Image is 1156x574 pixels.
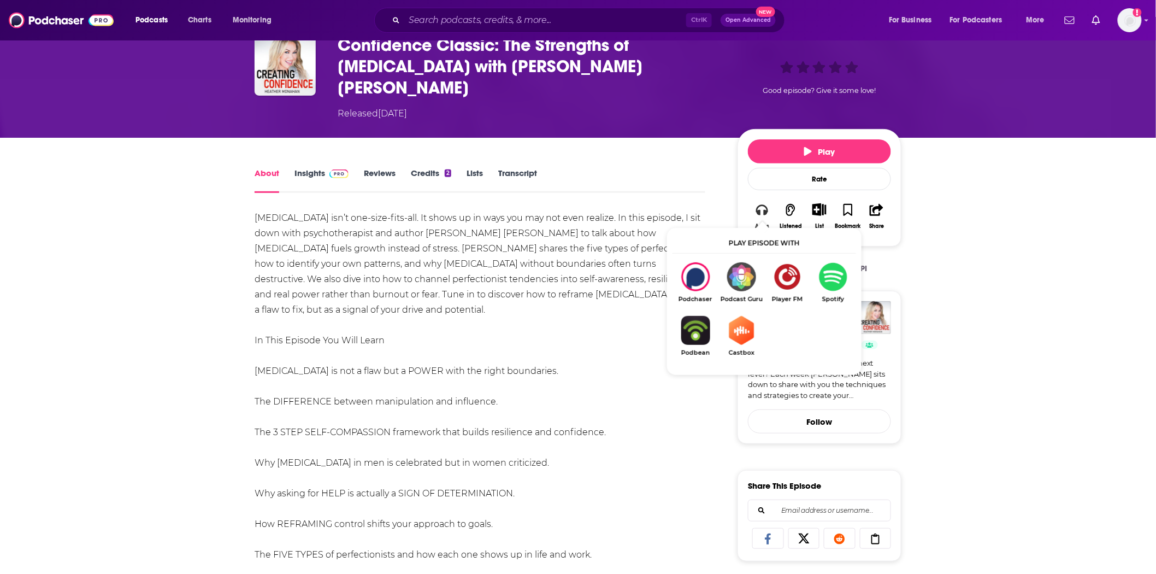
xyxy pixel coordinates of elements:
svg: Add a profile image [1133,8,1142,17]
a: Show notifications dropdown [1060,11,1079,30]
div: Search podcasts, credits, & more... [385,8,795,33]
button: Apps [748,196,776,236]
span: More [1026,13,1045,28]
a: InsightsPodchaser Pro [294,168,349,193]
span: For Business [889,13,932,28]
button: open menu [943,11,1018,29]
a: SpotifySpotify [810,262,856,303]
a: Show notifications dropdown [1088,11,1105,30]
a: Charts [181,11,218,29]
span: Good episode? Give it some love! [763,86,876,95]
span: Podcasts [135,13,168,28]
div: 2 [445,169,451,177]
h3: Share This Episode [748,481,821,491]
button: open menu [225,11,286,29]
a: Lists [467,168,483,193]
a: Transcript [498,168,537,193]
button: open menu [128,11,182,29]
span: Player FM [764,296,810,303]
button: open menu [881,11,946,29]
button: Share [863,196,891,236]
span: New [756,7,776,17]
span: For Podcasters [950,13,1002,28]
div: Rate [748,168,891,190]
span: Monitoring [233,13,272,28]
button: Show More Button [808,203,830,215]
button: Listened [776,196,805,236]
input: Search podcasts, credits, & more... [404,11,686,29]
span: Play [804,147,835,157]
button: Bookmark [834,196,862,236]
img: User Profile [1118,8,1142,32]
a: Credits2 [411,168,451,193]
button: Show profile menu [1118,8,1142,32]
div: Confidence Classic: The Strengths of Perfectionism with Katherine Morgan Schafler on Podchaser [673,262,718,303]
a: CastboxCastbox [718,316,764,356]
a: Share on Facebook [752,528,784,549]
span: Ctrl K [686,13,712,27]
img: Podchaser Pro [329,169,349,178]
a: Share on Reddit [824,528,856,549]
a: PodbeanPodbean [673,316,718,356]
div: Share [869,223,884,230]
a: Reviews [364,168,396,193]
span: Castbox [718,349,764,356]
h1: Confidence Classic: The Strengths of Perfectionism with Katherine Morgan Schafler [338,34,720,98]
img: Creating Confidence with Heather Monahan [858,301,891,334]
a: Copy Link [860,528,892,549]
span: Open Advanced [726,17,771,23]
a: Podcast GuruPodcast Guru [718,262,764,303]
span: Logged in as hmill [1118,8,1142,32]
div: Released [DATE] [338,107,407,120]
input: Email address or username... [757,500,882,521]
a: Player FMPlayer FM [764,262,810,303]
span: Spotify [810,296,856,303]
a: Share on X/Twitter [788,528,820,549]
span: Charts [188,13,211,28]
span: Podbean [673,349,718,356]
div: Play episode with [673,233,856,254]
img: Podchaser - Follow, Share and Rate Podcasts [9,10,114,31]
div: Search followers [748,500,891,522]
img: Confidence Classic: The Strengths of Perfectionism with Katherine Morgan Schafler [255,34,316,96]
span: Podcast Guru [718,296,764,303]
a: About [255,168,279,193]
span: Podchaser [673,296,718,303]
button: Follow [748,409,891,434]
div: Show More ButtonList [805,196,834,236]
button: Open AdvancedNew [721,14,776,27]
button: Play [748,139,891,163]
button: open menu [1018,11,1058,29]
